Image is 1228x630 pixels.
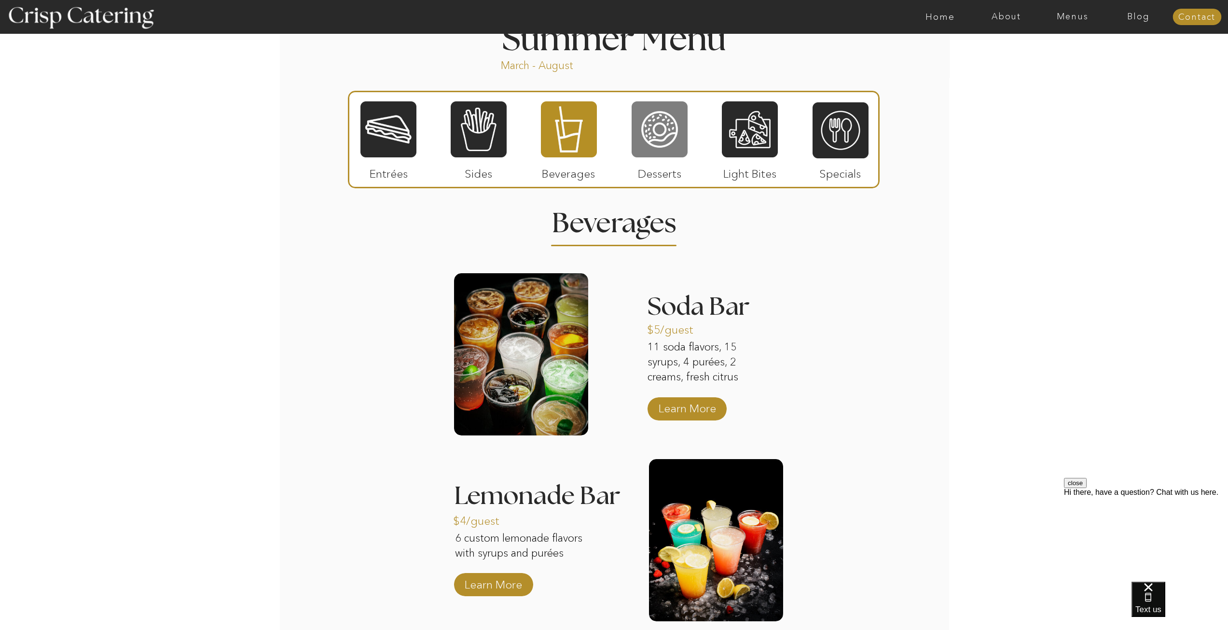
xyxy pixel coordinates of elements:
[501,58,634,70] p: March - August
[537,157,601,185] p: Beverages
[1105,12,1172,22] a: Blog
[552,210,677,229] h2: Beverages
[718,157,782,185] p: Light Bites
[446,157,511,185] p: Sides
[647,313,711,341] p: $5/guest
[480,23,748,52] h1: Summer Menu
[973,12,1039,22] a: About
[1131,582,1228,630] iframe: podium webchat widget bubble
[907,12,973,22] a: Home
[357,157,421,185] p: Entrées
[808,157,872,185] p: Specials
[648,294,782,321] h3: Soda Bar
[453,504,517,532] p: $4/guest
[455,531,588,577] p: 6 custom lemonade flavors with syrups and purées
[648,340,768,386] p: 11 soda flavors, 15 syrups, 4 purées, 2 creams, fresh citrus
[655,392,719,420] a: Learn More
[461,568,525,596] a: Learn More
[1039,12,1105,22] a: Menus
[454,484,623,509] h3: Lemonade Bar
[1064,478,1228,594] iframe: podium webchat widget prompt
[628,157,692,185] p: Desserts
[1173,13,1221,22] a: Contact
